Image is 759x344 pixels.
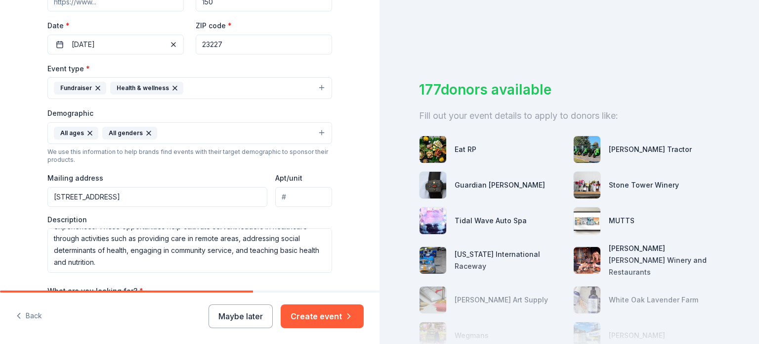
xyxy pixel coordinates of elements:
label: Date [47,21,184,31]
div: Health & wellness [110,82,183,95]
img: photo for MUTTS [574,207,600,234]
img: photo for Virginia International Raceway [420,247,446,274]
div: [PERSON_NAME] Tractor [609,144,692,155]
label: Apt/unit [275,173,302,183]
img: photo for Meade Tractor [574,136,600,163]
button: Back [16,306,42,327]
button: FundraiserHealth & wellness [47,77,332,99]
button: Create event [281,304,364,328]
img: photo for Tidal Wave Auto Spa [420,207,446,234]
label: Mailing address [47,173,103,183]
div: All ages [54,127,98,140]
div: Guardian [PERSON_NAME] [455,179,545,191]
label: What are you looking for? [47,286,143,296]
img: photo for Eat RP [420,136,446,163]
label: Demographic [47,108,93,118]
div: Eat RP [455,144,476,155]
div: Stone Tower Winery [609,179,679,191]
div: [PERSON_NAME] [PERSON_NAME] Winery and Restaurants [609,243,719,278]
input: 12345 (U.S. only) [196,35,332,54]
div: Fundraiser [54,82,106,95]
button: Maybe later [209,304,273,328]
div: MUTTS [609,215,634,227]
input: # [275,187,332,207]
button: [DATE] [47,35,184,54]
div: Fill out your event details to apply to donors like: [419,108,719,124]
div: Tidal Wave Auto Spa [455,215,527,227]
button: All agesAll genders [47,122,332,144]
div: [US_STATE] International Raceway [455,248,565,272]
label: Event type [47,64,90,74]
div: We use this information to help brands find events with their target demographic to sponsor their... [47,148,332,164]
img: photo for Cooper's Hawk Winery and Restaurants [574,247,600,274]
div: 177 donors available [419,79,719,100]
textarea: Bon Secours Memorial College of Nursing Global Outreach Auction supports our baccalaureate nursin... [47,228,332,273]
div: All genders [102,127,157,140]
label: ZIP code [196,21,232,31]
input: Enter a US address [47,187,267,207]
img: photo for Stone Tower Winery [574,172,600,198]
label: Description [47,215,87,225]
img: photo for Guardian Angel Device [420,172,446,198]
